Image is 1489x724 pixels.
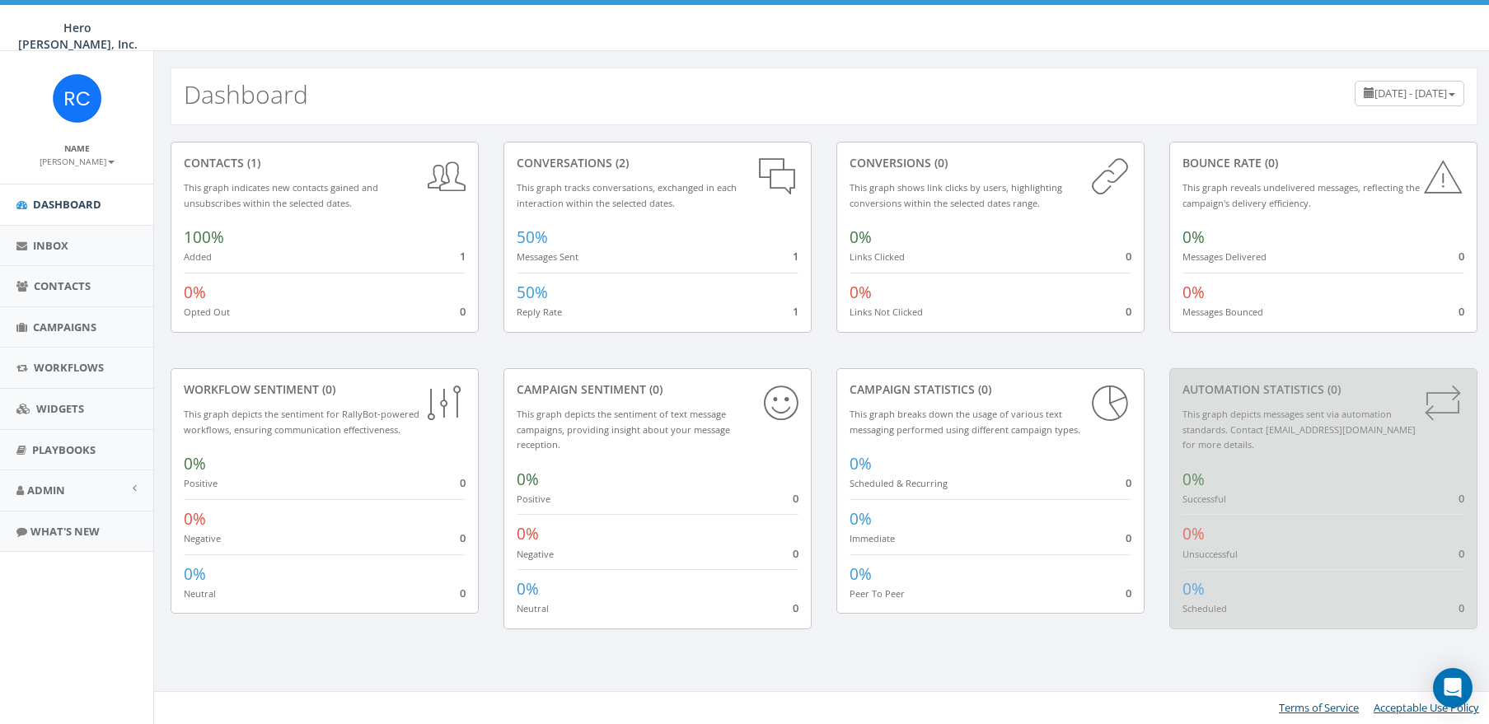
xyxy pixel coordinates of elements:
small: Messages Delivered [1182,250,1267,263]
small: Neutral [184,587,216,600]
span: 0% [184,453,206,474]
small: Unsuccessful [1182,548,1238,560]
small: This graph tracks conversations, exchanged in each interaction within the selected dates. [517,181,737,209]
div: Workflow Sentiment [184,381,466,398]
small: This graph shows link clicks by users, highlighting conversions within the selected dates range. [850,181,1062,209]
small: Peer To Peer [850,587,905,600]
span: (0) [1324,381,1341,397]
span: Inbox [33,238,68,253]
span: (0) [1262,155,1278,170]
span: 0 [1126,249,1131,264]
div: Automation Statistics [1182,381,1464,398]
span: 50% [517,227,548,248]
span: (0) [931,155,948,170]
small: Links Not Clicked [850,306,923,318]
small: Reply Rate [517,306,562,318]
small: Immediate [850,532,895,544]
small: Negative [184,532,221,544]
a: [PERSON_NAME] [40,153,115,168]
span: 0 [1459,600,1464,615]
span: 0% [184,282,206,303]
div: contacts [184,155,466,171]
small: This graph reveals undelivered messages, reflecting the campaign's delivery efficiency. [1182,181,1420,209]
span: 0 [460,530,466,545]
span: Hero [PERSON_NAME], Inc. [18,20,138,52]
span: 0 [1459,546,1464,561]
span: 0% [850,508,872,530]
span: Widgets [36,401,84,416]
div: conversions [850,155,1131,171]
span: 0% [850,282,872,303]
span: 1 [460,249,466,264]
span: 0 [793,546,798,561]
a: Acceptable Use Policy [1374,700,1479,715]
h2: Dashboard [184,81,308,108]
span: 0% [850,563,872,585]
span: 0% [1182,227,1205,248]
small: [PERSON_NAME] [40,156,115,167]
span: (0) [646,381,663,397]
span: 0 [460,586,466,600]
span: 0 [1126,304,1131,319]
span: 50% [517,282,548,303]
small: Added [184,250,212,263]
span: What's New [30,524,100,539]
span: 0 [793,491,798,506]
span: 0% [184,508,206,530]
span: 0 [1126,530,1131,545]
span: 0 [1126,586,1131,600]
span: 0% [517,578,539,600]
span: (0) [975,381,991,397]
span: 0 [1459,491,1464,506]
div: Bounce Rate [1182,155,1464,171]
span: 0 [793,600,798,615]
span: Admin [27,483,65,497]
small: Links Clicked [850,250,905,263]
a: Terms of Service [1279,700,1359,715]
small: Scheduled [1182,602,1227,614]
span: 0% [1182,282,1205,303]
span: 0 [460,475,466,490]
small: Positive [517,493,550,505]
span: Dashboard [33,197,101,212]
small: This graph depicts the sentiment of text message campaigns, providing insight about your message ... [517,408,730,451]
span: 100% [184,227,224,248]
span: 0% [850,453,872,474]
span: 0% [184,563,206,585]
span: Campaigns [33,320,96,334]
span: 0% [1182,469,1205,490]
small: Successful [1182,493,1226,505]
small: This graph indicates new contacts gained and unsubscribes within the selected dates. [184,181,378,209]
span: Contacts [34,278,91,293]
small: Name [64,142,90,154]
span: 1 [793,249,798,264]
span: 0% [850,227,872,248]
small: This graph depicts messages sent via automation standards. Contact [EMAIL_ADDRESS][DOMAIN_NAME] f... [1182,408,1416,451]
small: Negative [517,548,554,560]
span: 0% [517,523,539,544]
small: This graph breaks down the usage of various text messaging performed using different campaign types. [850,408,1080,436]
small: Positive [184,477,218,489]
span: 0 [1126,475,1131,490]
small: Messages Sent [517,250,578,263]
small: Neutral [517,602,549,614]
span: 0% [1182,578,1205,600]
span: (1) [244,155,260,170]
small: This graph depicts the sentiment for RallyBot-powered workflows, ensuring communication effective... [184,408,419,436]
div: Open Intercom Messenger [1433,668,1473,708]
span: (2) [612,155,629,170]
span: Workflows [34,360,104,375]
small: Scheduled & Recurring [850,477,948,489]
span: 0% [517,469,539,490]
small: Opted Out [184,306,230,318]
div: Campaign Sentiment [517,381,798,398]
img: RallyCorp-Platform-icon.png [46,68,108,129]
div: conversations [517,155,798,171]
span: Playbooks [32,442,96,457]
span: 0% [1182,523,1205,544]
span: 0 [1459,304,1464,319]
span: 1 [793,304,798,319]
span: 0 [1459,249,1464,264]
span: [DATE] - [DATE] [1374,86,1447,100]
div: Campaign Statistics [850,381,1131,398]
